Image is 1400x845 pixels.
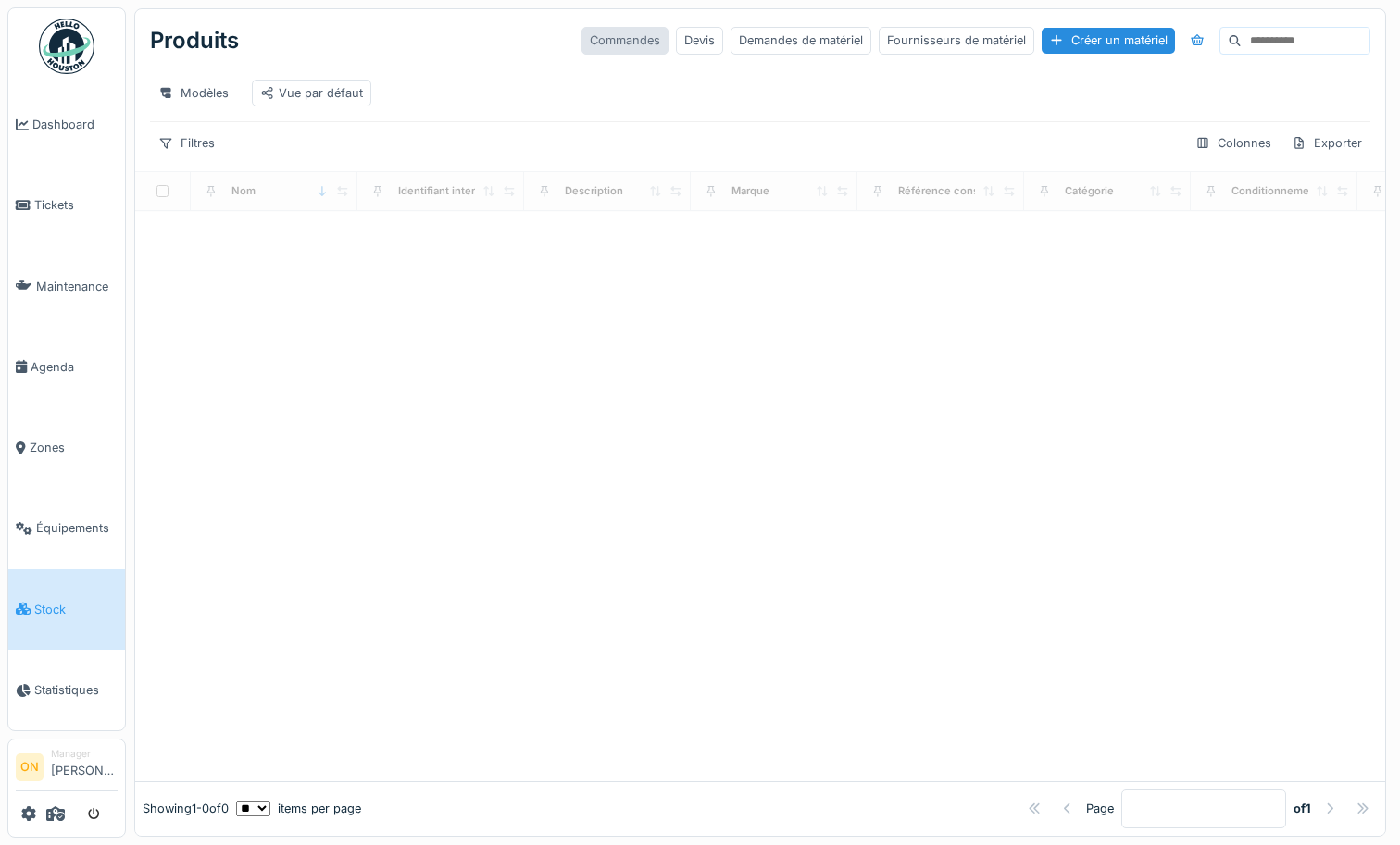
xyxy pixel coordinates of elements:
[1231,184,1319,200] div: Conditionnement
[30,439,118,456] span: Zones
[236,800,361,817] div: items per page
[1283,130,1370,156] div: Exporter
[1065,184,1114,200] div: Catégorie
[731,184,769,200] div: Marque
[36,519,118,537] span: Équipements
[8,569,125,650] a: Stock
[8,650,125,730] a: Statistiques
[51,747,118,761] div: Manager
[16,753,44,781] li: ON
[8,407,125,488] a: Zones
[1086,800,1114,817] div: Page
[1294,800,1311,817] strong: of 1
[36,278,118,295] span: Maintenance
[34,681,118,699] span: Statistiques
[31,358,118,376] span: Agenda
[676,27,723,54] div: Devis
[260,84,363,102] div: Vue par défaut
[51,747,118,787] li: [PERSON_NAME]
[231,184,256,200] div: Nom
[8,84,125,165] a: Dashboard
[39,19,94,74] img: Badge_color-CXgf-gQk.svg
[879,27,1034,54] div: Fournisseurs de matériel
[581,27,669,54] div: Commandes
[16,747,118,791] a: ON Manager[PERSON_NAME]
[34,196,118,214] span: Tickets
[8,165,125,245] a: Tickets
[8,488,125,568] a: Équipements
[8,246,125,327] a: Maintenance
[898,184,1019,200] div: Référence constructeur
[150,130,223,156] div: Filtres
[143,800,229,817] div: Showing 1 - 0 of 0
[34,601,118,618] span: Stock
[150,17,239,65] div: Produits
[1187,130,1280,156] div: Colonnes
[1042,28,1175,53] div: Créer un matériel
[731,27,871,54] div: Demandes de matériel
[32,116,118,133] span: Dashboard
[565,184,623,200] div: Description
[150,80,237,106] div: Modèles
[8,327,125,407] a: Agenda
[398,184,488,200] div: Identifiant interne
